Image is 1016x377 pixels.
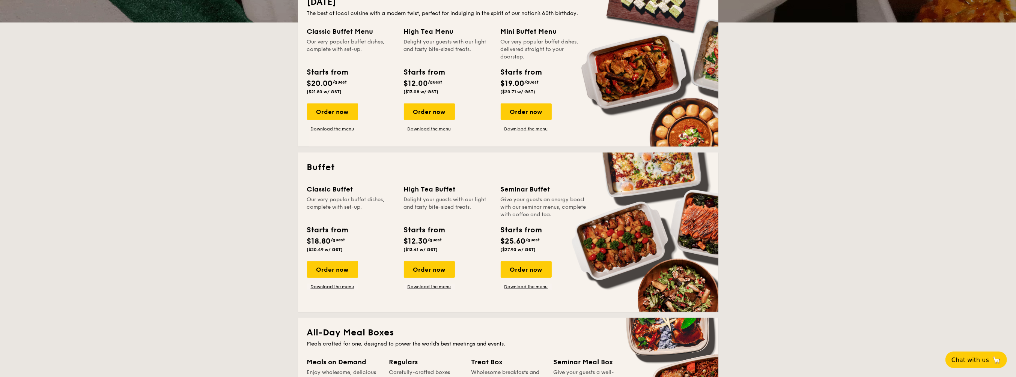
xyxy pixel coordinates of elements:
[945,352,1007,368] button: Chat with us🦙
[307,224,348,236] div: Starts from
[404,284,455,290] a: Download the menu
[501,79,525,88] span: $19.00
[501,67,542,78] div: Starts from
[307,237,331,246] span: $18.80
[501,247,536,252] span: ($27.90 w/ GST)
[404,184,492,194] div: High Tea Buffet
[307,196,395,218] div: Our very popular buffet dishes, complete with set-up.
[307,10,709,17] div: The best of local cuisine with a modern twist, perfect for indulging in the spirit of our nation’...
[307,89,342,94] span: ($21.80 w/ GST)
[307,284,358,290] a: Download the menu
[525,79,539,85] span: /guest
[307,126,358,132] a: Download the menu
[404,237,428,246] span: $12.30
[992,356,1001,364] span: 🦙
[404,196,492,218] div: Delight your guests with our light and tasty bite-sized treats.
[404,126,455,132] a: Download the menu
[307,162,709,174] h2: Buffet
[501,103,552,120] div: Order now
[307,26,395,37] div: Classic Buffet Menu
[404,261,455,278] div: Order now
[404,67,445,78] div: Starts from
[501,184,589,194] div: Seminar Buffet
[501,196,589,218] div: Give your guests an energy boost with our seminar menus, complete with coffee and tea.
[501,26,589,37] div: Mini Buffet Menu
[404,247,438,252] span: ($13.41 w/ GST)
[307,340,709,348] div: Meals crafted for one, designed to power the world's best meetings and events.
[307,261,358,278] div: Order now
[501,237,526,246] span: $25.60
[404,224,445,236] div: Starts from
[404,89,439,94] span: ($13.08 w/ GST)
[501,38,589,61] div: Our very popular buffet dishes, delivered straight to your doorstep.
[307,38,395,61] div: Our very popular buffet dishes, complete with set-up.
[307,247,343,252] span: ($20.49 w/ GST)
[333,79,347,85] span: /guest
[307,79,333,88] span: $20.00
[307,327,709,339] h2: All-Day Meal Boxes
[554,357,627,367] div: Seminar Meal Box
[307,184,395,194] div: Classic Buffet
[501,126,552,132] a: Download the menu
[501,224,542,236] div: Starts from
[428,237,442,242] span: /guest
[331,237,345,242] span: /guest
[501,89,536,94] span: ($20.71 w/ GST)
[526,237,540,242] span: /guest
[307,357,380,367] div: Meals on Demand
[404,26,492,37] div: High Tea Menu
[471,357,545,367] div: Treat Box
[307,67,348,78] div: Starts from
[428,79,443,85] span: /guest
[404,38,492,61] div: Delight your guests with our light and tasty bite-sized treats.
[501,261,552,278] div: Order now
[307,103,358,120] div: Order now
[404,79,428,88] span: $12.00
[404,103,455,120] div: Order now
[951,356,989,364] span: Chat with us
[501,284,552,290] a: Download the menu
[389,357,462,367] div: Regulars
